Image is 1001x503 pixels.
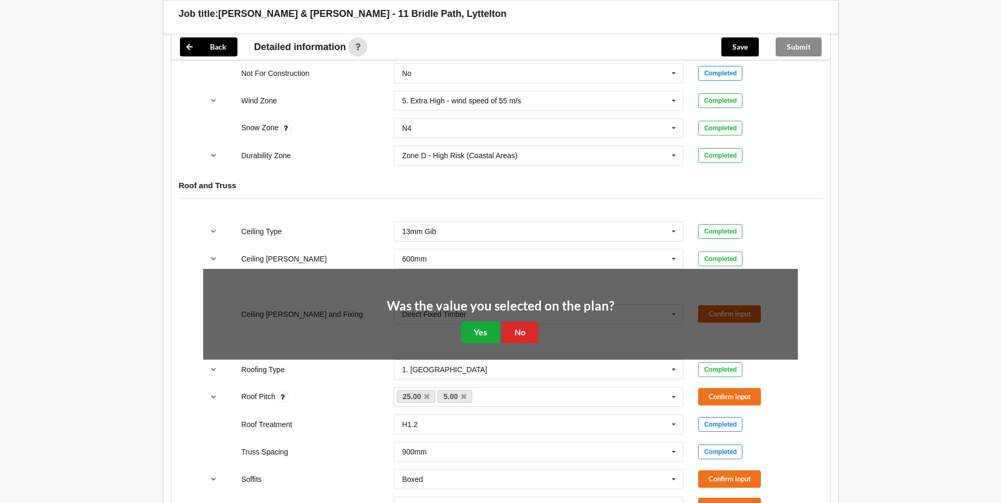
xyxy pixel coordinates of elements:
[203,249,224,268] button: reference-toggle
[203,388,224,407] button: reference-toggle
[402,228,436,235] div: 13mm Gib
[402,366,487,373] div: 1. [GEOGRAPHIC_DATA]
[698,252,742,266] div: Completed
[698,148,742,163] div: Completed
[698,224,742,239] div: Completed
[397,390,436,403] a: 25.00
[402,152,518,159] div: Zone D - High Risk (Coastal Areas)
[241,365,284,374] label: Roofing Type
[698,66,742,81] div: Completed
[698,417,742,432] div: Completed
[698,362,742,377] div: Completed
[402,97,521,104] div: 5. Extra High - wind speed of 55 m/s
[387,298,614,314] h2: Was the value you selected on the plan?
[241,69,309,78] label: Not For Construction
[203,222,224,241] button: reference-toggle
[461,322,500,343] button: Yes
[241,448,288,456] label: Truss Spacing
[698,444,742,459] div: Completed
[218,8,507,20] h3: [PERSON_NAME] & [PERSON_NAME] - 11 Bridle Path, Lyttelton
[203,360,224,379] button: reference-toggle
[698,93,742,108] div: Completed
[203,470,224,489] button: reference-toggle
[179,180,823,190] h4: Roof and Truss
[721,37,759,56] button: Save
[698,388,761,405] button: Confirm input
[241,475,262,483] label: Soffits
[502,322,538,343] button: No
[241,420,292,429] label: Roof Treatment
[180,37,237,56] button: Back
[402,448,427,456] div: 900mm
[402,255,427,263] div: 600mm
[179,8,218,20] h3: Job title:
[241,255,327,263] label: Ceiling [PERSON_NAME]
[241,96,277,105] label: Wind Zone
[402,124,412,132] div: N4
[437,390,472,403] a: 5.00
[241,392,277,401] label: Roof Pitch
[402,476,423,483] div: Boxed
[203,91,224,110] button: reference-toggle
[241,151,291,160] label: Durability Zone
[402,421,418,428] div: H1.2
[402,70,412,77] div: No
[698,121,742,136] div: Completed
[203,146,224,165] button: reference-toggle
[241,123,281,132] label: Snow Zone
[698,470,761,488] button: Confirm input
[241,227,282,236] label: Ceiling Type
[254,42,346,52] span: Detailed information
